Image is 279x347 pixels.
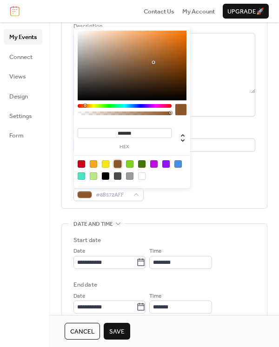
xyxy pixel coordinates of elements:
a: Contact Us [144,7,174,16]
span: Connect [9,52,33,62]
a: Form [4,128,42,143]
span: Design [9,92,28,101]
button: Save [104,323,130,340]
a: Views [4,69,42,84]
div: End date [73,280,97,289]
div: #B8E986 [90,172,97,180]
div: #50E3C2 [78,172,85,180]
div: #F5A623 [90,160,97,168]
a: My Account [182,7,215,16]
div: #4A90E2 [174,160,182,168]
span: Views [9,72,26,81]
span: My Events [9,33,37,42]
button: Cancel [65,323,100,340]
div: #000000 [102,172,109,180]
span: Save [109,327,125,336]
div: #BD10E0 [150,160,158,168]
span: Date [73,292,85,301]
span: Upgrade 🚀 [227,7,264,16]
a: Design [4,89,42,104]
div: #D0021B [78,160,85,168]
a: My Events [4,29,42,44]
div: #9013FE [162,160,170,168]
div: #7ED321 [126,160,133,168]
span: Cancel [70,327,94,336]
div: #9B9B9B [126,172,133,180]
div: #F8E71C [102,160,109,168]
div: #417505 [138,160,146,168]
span: Form [9,131,24,140]
div: #4A4A4A [114,172,121,180]
span: Settings [9,111,32,121]
div: Start date [73,236,101,245]
span: #8B572AFF [96,190,129,200]
span: Date and time [73,220,113,229]
div: #8B572A [114,160,121,168]
span: Date [73,247,85,256]
img: logo [10,6,20,16]
a: Settings [4,108,42,123]
label: hex [78,144,172,150]
span: Time [149,292,161,301]
a: Connect [4,49,42,64]
div: #FFFFFF [138,172,146,180]
span: Time [149,247,161,256]
button: Upgrade🚀 [223,4,269,19]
